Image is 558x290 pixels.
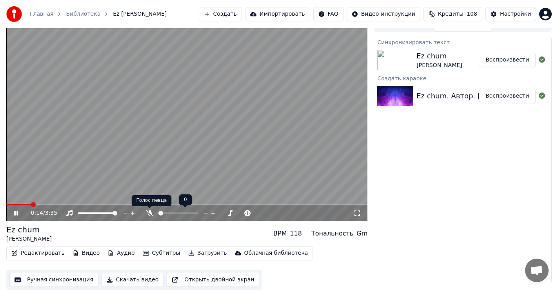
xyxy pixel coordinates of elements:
button: Видео-инструкции [347,7,420,21]
a: Библиотека [66,10,100,18]
nav: breadcrumb [30,10,167,18]
a: Главная [30,10,53,18]
img: youka [6,6,22,22]
button: Видео [69,248,103,259]
div: Создать караоке [374,73,551,83]
div: Ez chum [6,224,52,235]
span: 3:35 [45,209,57,217]
div: [PERSON_NAME] [416,62,462,69]
span: 0:14 [31,209,43,217]
div: Голос певца [132,195,172,206]
button: Создать [199,7,242,21]
button: Субтитры [140,248,184,259]
button: Аудио [104,248,138,259]
button: Кредиты108 [423,7,482,21]
button: Редактировать [8,248,68,259]
div: BPM [273,229,287,238]
div: 0 [179,194,192,205]
button: Воспроизвести [479,53,536,67]
span: Кредиты [438,10,463,18]
button: Ручная синхронизация [9,273,98,287]
button: Скачать видео [102,273,164,287]
button: Импортировать [245,7,310,21]
div: [PERSON_NAME] [6,235,52,243]
span: 108 [467,10,477,18]
div: Настройки [500,10,531,18]
div: Синхронизировать текст [374,37,551,47]
div: Тональность [311,229,353,238]
div: Ez chum [416,51,462,62]
div: Gm [356,229,367,238]
button: FAQ [313,7,344,21]
div: 118 [290,229,302,238]
span: Ez [PERSON_NAME] [113,10,167,18]
button: Загрузить [185,248,230,259]
button: Открыть двойной экран [167,273,259,287]
button: Воспроизвести [479,89,536,103]
button: Настройки [485,7,536,21]
div: Открытый чат [525,259,549,282]
div: Облачная библиотека [244,249,308,257]
div: / [31,209,50,217]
